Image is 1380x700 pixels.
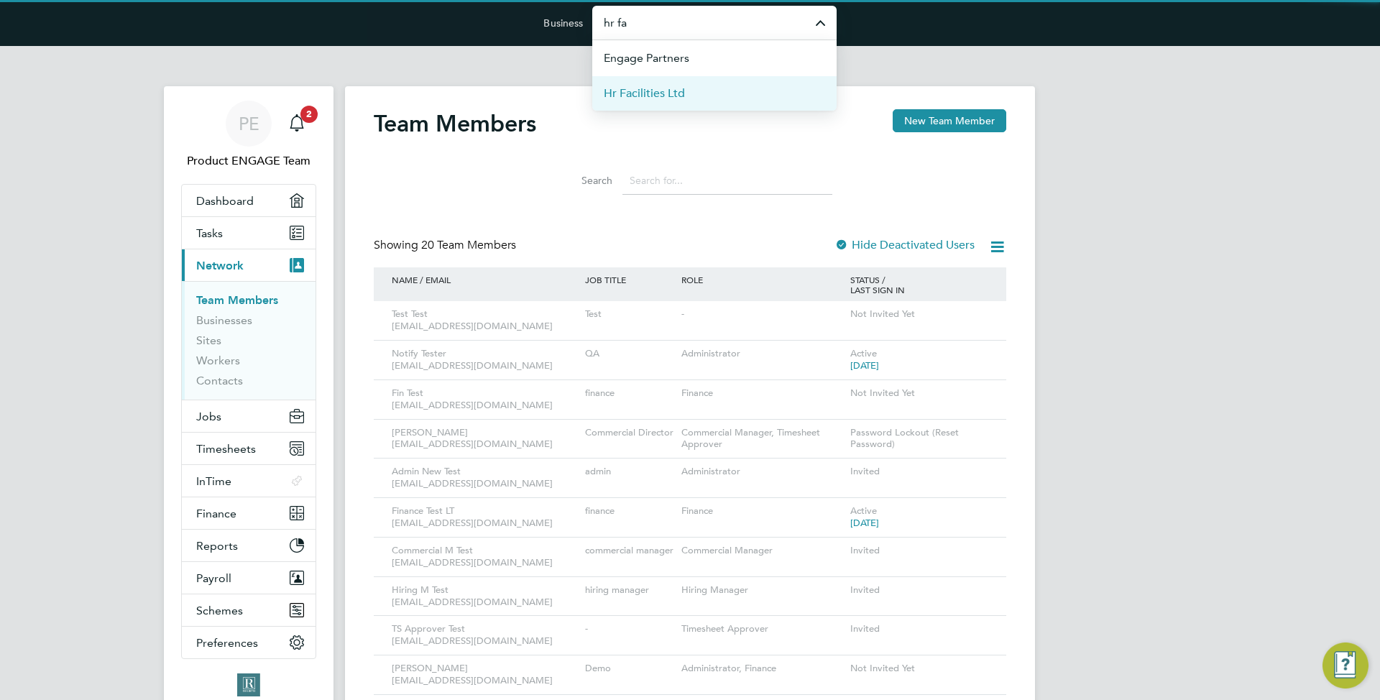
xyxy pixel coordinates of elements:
[622,167,832,195] input: Search for...
[388,498,581,537] div: Finance Test LT [EMAIL_ADDRESS][DOMAIN_NAME]
[847,267,992,302] div: STATUS / LAST SIGN IN
[196,313,252,327] a: Businesses
[581,577,678,604] div: hiring manager
[847,301,992,328] div: Not Invited Yet
[678,459,847,485] div: Administrator
[181,673,316,696] a: Go to home page
[388,655,581,694] div: [PERSON_NAME] [EMAIL_ADDRESS][DOMAIN_NAME]
[850,359,879,372] span: [DATE]
[300,106,318,123] span: 2
[182,433,316,464] button: Timesheets
[893,109,1006,132] button: New Team Member
[282,101,311,147] a: 2
[678,498,847,525] div: Finance
[581,655,678,682] div: Demo
[182,497,316,529] button: Finance
[182,465,316,497] button: InTime
[196,354,240,367] a: Workers
[388,459,581,497] div: Admin New Test [EMAIL_ADDRESS][DOMAIN_NAME]
[196,293,278,307] a: Team Members
[388,267,581,292] div: NAME / EMAIL
[196,226,223,240] span: Tasks
[181,101,316,170] a: PEProduct ENGAGE Team
[847,380,992,407] div: Not Invited Yet
[196,333,221,347] a: Sites
[847,420,992,459] div: Password Lockout (Reset Password)
[196,442,256,456] span: Timesheets
[421,238,516,252] span: 20 Team Members
[581,498,678,525] div: finance
[196,507,236,520] span: Finance
[834,238,975,252] label: Hide Deactivated Users
[581,301,678,328] div: Test
[543,17,583,29] label: Business
[388,301,581,340] div: Test Test [EMAIL_ADDRESS][DOMAIN_NAME]
[678,616,847,643] div: Timesheet Approver
[678,267,847,292] div: ROLE
[196,259,244,272] span: Network
[388,380,581,419] div: Fin Test [EMAIL_ADDRESS][DOMAIN_NAME]
[847,341,992,379] div: Active
[678,655,847,682] div: Administrator, Finance
[388,538,581,576] div: Commercial M Test [EMAIL_ADDRESS][DOMAIN_NAME]
[847,655,992,682] div: Not Invited Yet
[847,616,992,643] div: Invited
[374,238,519,253] div: Showing
[678,380,847,407] div: Finance
[678,577,847,604] div: Hiring Manager
[581,380,678,407] div: finance
[196,636,258,650] span: Preferences
[604,85,685,102] span: Hr Facilities Ltd
[196,474,231,488] span: InTime
[581,616,678,643] div: -
[182,627,316,658] button: Preferences
[196,604,243,617] span: Schemes
[847,498,992,537] div: Active
[182,594,316,626] button: Schemes
[1322,643,1368,689] button: Engage Resource Center
[181,152,316,170] span: Product ENGAGE Team
[548,174,612,187] label: Search
[196,539,238,553] span: Reports
[182,185,316,216] a: Dashboard
[847,538,992,564] div: Invited
[847,459,992,485] div: Invited
[678,420,847,459] div: Commercial Manager, Timesheet Approver
[196,194,254,208] span: Dashboard
[182,217,316,249] a: Tasks
[239,114,259,133] span: PE
[581,459,678,485] div: admin
[678,341,847,367] div: Administrator
[604,50,689,67] span: Engage Partners
[196,410,221,423] span: Jobs
[388,577,581,616] div: Hiring M Test [EMAIL_ADDRESS][DOMAIN_NAME]
[196,374,243,387] a: Contacts
[850,517,879,529] span: [DATE]
[182,400,316,432] button: Jobs
[581,341,678,367] div: QA
[581,267,678,292] div: JOB TITLE
[182,530,316,561] button: Reports
[388,420,581,459] div: [PERSON_NAME] [EMAIL_ADDRESS][DOMAIN_NAME]
[678,301,847,328] div: -
[388,616,581,655] div: TS Approver Test [EMAIL_ADDRESS][DOMAIN_NAME]
[182,249,316,281] button: Network
[182,562,316,594] button: Payroll
[581,420,678,446] div: Commercial Director
[388,341,581,379] div: Notify Tester [EMAIL_ADDRESS][DOMAIN_NAME]
[847,577,992,604] div: Invited
[374,109,536,138] h2: Team Members
[196,571,231,585] span: Payroll
[678,538,847,564] div: Commercial Manager
[237,673,260,696] img: ehrlimited-logo-retina.png
[182,281,316,400] div: Network
[581,538,678,564] div: commercial manager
